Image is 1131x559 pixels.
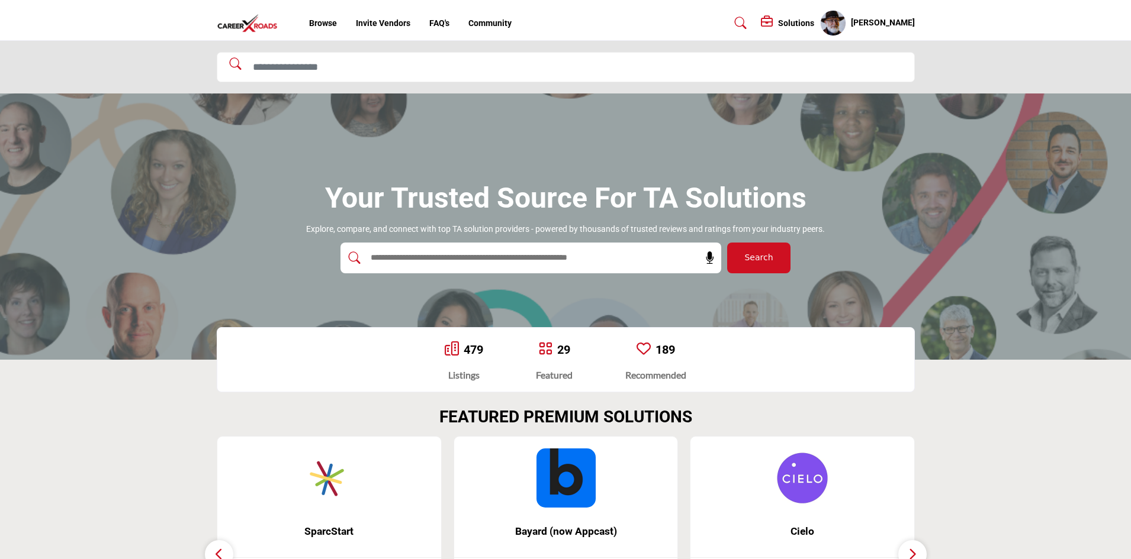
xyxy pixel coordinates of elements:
span: Bayard (now Appcast) [472,524,660,539]
img: Bayard (now Appcast) [536,448,596,508]
span: Search [744,251,773,264]
img: SparcStart [300,448,359,508]
b: SparcStart [235,516,423,547]
h1: Your Trusted Source for TA Solutions [325,180,807,217]
button: Show hide supplier dropdown [820,10,846,36]
a: 29 [557,342,570,357]
div: Recommended [625,368,686,382]
a: Go to Featured [538,341,552,358]
p: Explore, compare, and connect with top TA solution providers - powered by thousands of trusted re... [306,224,825,235]
span: Cielo [708,524,897,539]
h5: [PERSON_NAME] [851,17,915,29]
div: Listings [445,368,483,382]
a: Invite Vendors [356,18,410,28]
h2: FEATURED PREMIUM SOLUTIONS [439,407,692,427]
span: Search by Voice [696,252,716,264]
div: Featured [536,368,573,382]
img: Site Logo [217,14,284,33]
a: 189 [656,342,675,357]
a: SparcStart [217,516,441,547]
span: SparcStart [235,524,423,539]
a: 479 [464,342,483,357]
a: Bayard (now Appcast) [454,516,678,547]
b: Cielo [708,516,897,547]
a: Go to Recommended [637,341,651,358]
input: Search Solutions [217,52,915,82]
button: Search [727,243,791,273]
img: Cielo [773,448,832,508]
div: Solutions [761,16,814,30]
a: Cielo [690,516,914,547]
a: Community [468,18,512,28]
a: Search [723,14,754,33]
a: Browse [309,18,337,28]
h5: Solutions [778,18,814,28]
a: FAQ's [429,18,449,28]
b: Bayard (now Appcast) [472,516,660,547]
